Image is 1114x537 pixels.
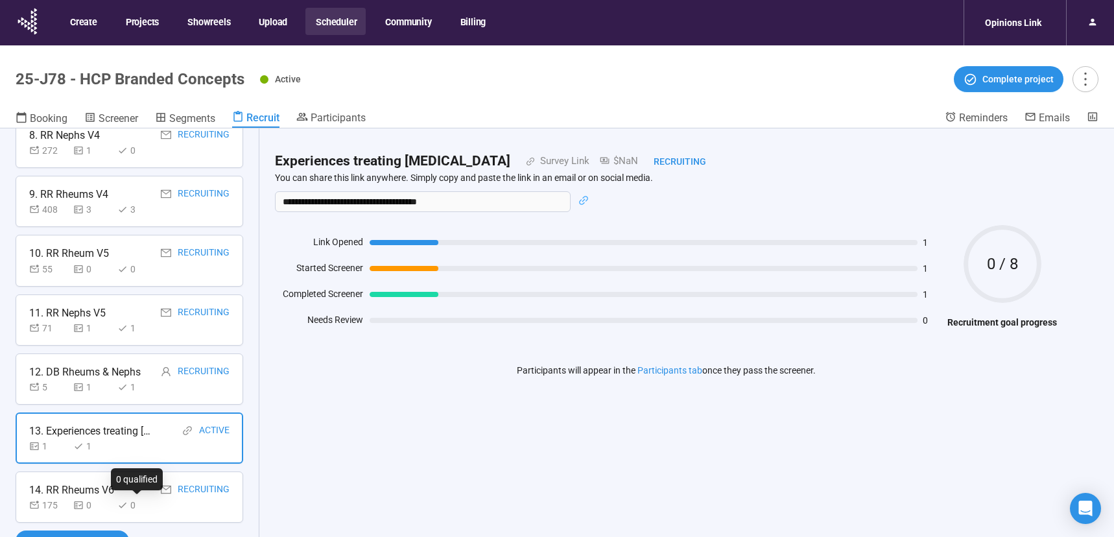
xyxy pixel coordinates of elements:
div: 1 [73,143,112,158]
span: 0 / 8 [964,256,1041,272]
div: Started Screener [275,261,363,280]
span: more [1076,70,1094,88]
div: 14. RR Rheums V6 [29,482,114,498]
a: Participants tab [637,365,702,376]
span: 1 [923,290,941,299]
div: 9. RR Rheums V4 [29,186,108,202]
button: Upload [248,8,296,35]
p: Participants will appear in the once they pass the screener. [517,363,816,377]
span: mail [161,130,171,140]
div: 11. RR Nephs V5 [29,305,106,321]
div: 55 [29,262,68,276]
div: Recruiting [638,154,706,169]
div: 13. Experiences treating [MEDICAL_DATA] [29,423,152,439]
div: Recruiting [178,186,230,202]
div: 0 [117,262,156,276]
div: Active [199,423,230,439]
div: Survey Link [535,154,589,169]
span: Segments [169,112,215,125]
span: Booking [30,112,67,125]
button: more [1073,66,1098,92]
div: Recruiting [178,127,230,143]
div: Completed Screener [275,287,363,306]
div: 0 [117,143,156,158]
h1: 25-J78 - HCP Branded Concepts [16,70,244,88]
span: mail [161,484,171,495]
div: 272 [29,143,68,158]
button: Community [375,8,440,35]
span: link [510,157,535,166]
div: Opinions Link [977,10,1049,35]
span: Emails [1039,112,1070,124]
h2: Experiences treating [MEDICAL_DATA] [275,150,510,172]
div: 8. RR Nephs V4 [29,127,100,143]
div: 1 [117,380,156,394]
span: Reminders [959,112,1008,124]
span: mail [161,307,171,318]
button: Create [60,8,106,35]
div: 12. DB Rheums & Nephs [29,364,141,380]
a: Emails [1025,111,1070,126]
span: user [161,366,171,377]
div: 1 [73,321,112,335]
div: Recruiting [178,364,230,380]
a: Participants [296,111,366,126]
h4: Recruitment goal progress [947,315,1057,329]
div: 3 [73,202,112,217]
button: Projects [115,8,168,35]
span: Recruit [246,112,279,124]
a: Recruit [232,111,279,128]
span: link [578,195,589,206]
div: $NaN [589,154,638,169]
div: 1 [73,439,112,453]
div: Recruiting [178,305,230,321]
div: Open Intercom Messenger [1070,493,1101,524]
div: 175 [29,498,68,512]
span: Complete project [982,72,1054,86]
div: 3 [117,202,156,217]
div: Recruiting [178,482,230,498]
span: Participants [311,112,366,124]
div: 1 [73,380,112,394]
div: 0 [73,262,112,276]
span: link [182,425,193,436]
span: Active [275,74,301,84]
span: 1 [923,238,941,247]
div: 1 [29,439,68,453]
p: You can share this link anywhere. Simply copy and paste the link in an email or on social media. [275,172,1057,184]
a: Booking [16,111,67,128]
div: 5 [29,380,68,394]
button: Complete project [954,66,1063,92]
span: mail [161,248,171,258]
span: Screener [99,112,138,125]
div: 1 [117,321,156,335]
div: 408 [29,202,68,217]
button: Showreels [177,8,239,35]
button: Scheduler [305,8,366,35]
span: 0 [923,316,941,325]
div: Link Opened [275,235,363,254]
button: Billing [450,8,495,35]
div: 0 qualified [111,468,163,490]
div: 71 [29,321,68,335]
div: 0 [117,498,156,512]
div: Needs Review [275,313,363,332]
span: mail [161,189,171,199]
a: Reminders [945,111,1008,126]
div: 0 [73,498,112,512]
a: Screener [84,111,138,128]
a: Segments [155,111,215,128]
div: Recruiting [178,245,230,261]
div: 10. RR Rheum V5 [29,245,109,261]
span: 1 [923,264,941,273]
